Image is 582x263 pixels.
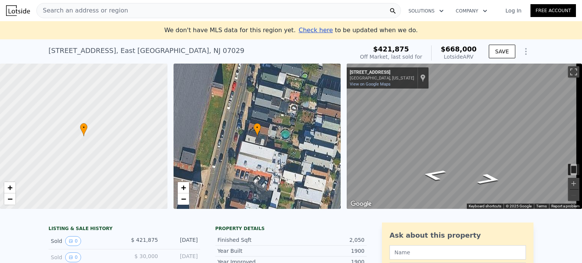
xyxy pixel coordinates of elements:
[51,236,118,246] div: Sold
[291,247,365,255] div: 1900
[164,26,418,35] div: We don't have MLS data for this region yet.
[178,193,189,205] a: Zoom out
[253,124,261,131] span: •
[164,252,198,262] div: [DATE]
[48,45,244,56] div: [STREET_ADDRESS] , East [GEOGRAPHIC_DATA] , NJ 07029
[360,53,422,61] div: Off Market, last sold for
[4,182,16,193] a: Zoom in
[8,194,13,204] span: −
[215,226,367,232] div: Property details
[420,74,426,82] a: Show location on map
[568,66,579,78] button: Toggle fullscreen view
[390,245,526,260] input: Name
[37,6,128,15] span: Search an address or region
[469,204,501,209] button: Keyboard shortcuts
[181,183,186,192] span: +
[135,253,158,259] span: $ 30,000
[350,76,414,81] div: [GEOGRAPHIC_DATA], [US_STATE]
[441,53,477,61] div: Lotside ARV
[349,199,374,209] img: Google
[217,247,291,255] div: Year Built
[568,190,579,201] button: Zoom out
[518,44,533,59] button: Show Options
[51,252,118,262] div: Sold
[402,4,450,18] button: Solutions
[390,230,526,241] div: Ask about this property
[568,178,579,189] button: Zoom in
[350,70,414,76] div: [STREET_ADDRESS]
[299,26,418,35] div: to be updated when we do.
[349,199,374,209] a: Open this area in Google Maps (opens a new window)
[253,123,261,136] div: •
[441,45,477,53] span: $668,000
[4,193,16,205] a: Zoom out
[164,236,198,246] div: [DATE]
[8,183,13,192] span: +
[530,4,576,17] a: Free Account
[350,82,391,87] a: View on Google Maps
[48,226,200,233] div: LISTING & SALE HISTORY
[347,64,582,209] div: Map
[568,164,579,175] button: Toggle motion tracking
[6,5,30,16] img: Lotside
[131,237,158,243] span: $ 421,875
[80,124,88,131] span: •
[80,123,88,136] div: •
[181,194,186,204] span: −
[217,236,291,244] div: Finished Sqft
[551,204,580,208] a: Report a problem
[489,45,515,58] button: SAVE
[450,4,493,18] button: Company
[496,7,530,14] a: Log In
[299,26,333,34] span: Check here
[506,204,532,208] span: © 2025 Google
[412,167,456,183] path: Go North, Grant Ave
[536,204,547,208] a: Terms
[65,236,81,246] button: View historical data
[65,252,81,262] button: View historical data
[373,45,409,53] span: $421,875
[291,236,365,244] div: 2,050
[178,182,189,193] a: Zoom in
[347,64,582,209] div: Street View
[467,171,512,188] path: Go South, Grant Ave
